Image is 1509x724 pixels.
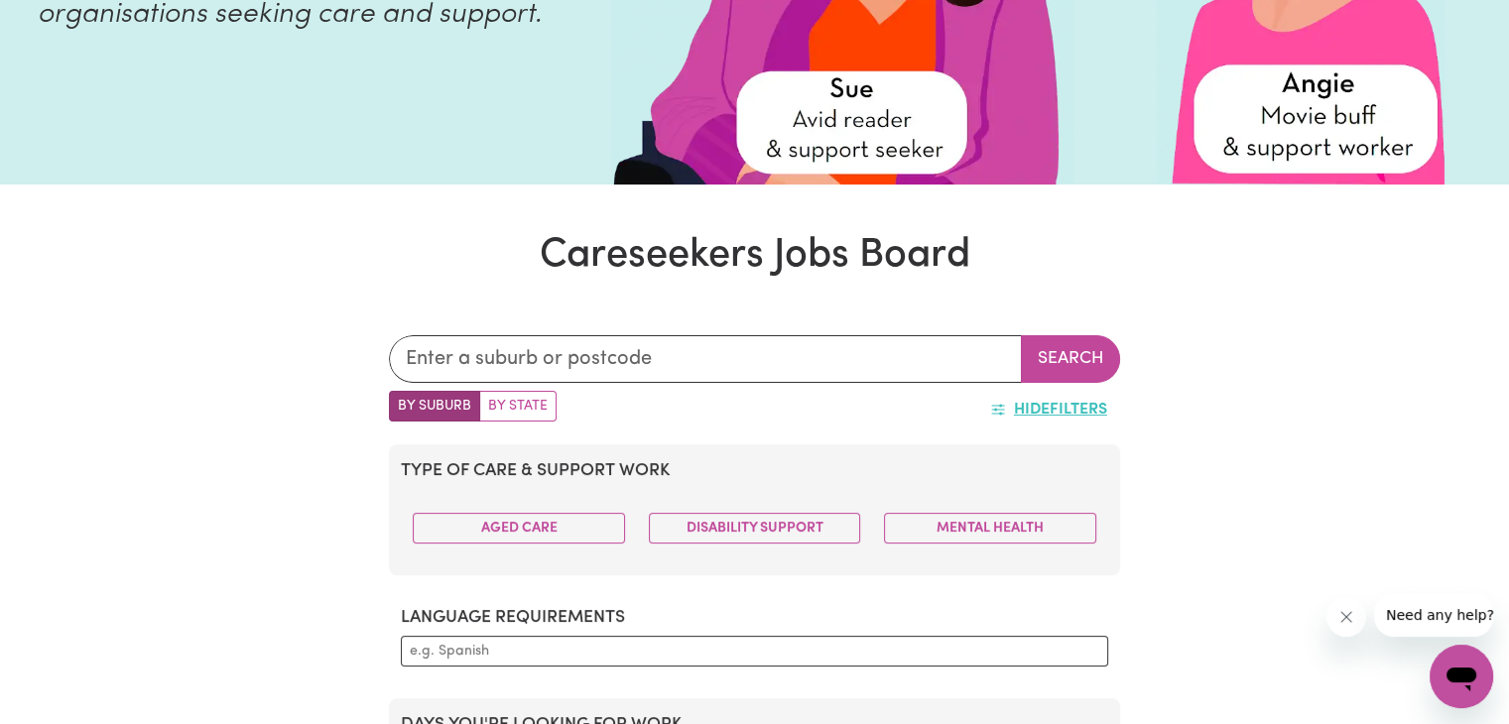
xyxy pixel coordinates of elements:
[1326,597,1366,637] iframe: Close message
[413,513,625,543] button: Aged Care
[1014,402,1050,418] span: Hide
[977,391,1120,428] button: HideFilters
[401,607,1108,628] h2: Language requirements
[649,513,861,543] button: Disability Support
[884,513,1096,543] button: Mental Health
[410,641,1099,662] input: e.g. Spanish
[479,391,557,422] label: Search by state
[389,335,1022,383] input: Enter a suburb or postcode
[1430,645,1493,708] iframe: Button to launch messaging window
[1374,593,1493,637] iframe: Message from company
[1021,335,1120,383] button: Search
[389,391,480,422] label: Search by suburb/post code
[401,460,1108,481] h2: Type of care & support work
[12,14,120,30] span: Need any help?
